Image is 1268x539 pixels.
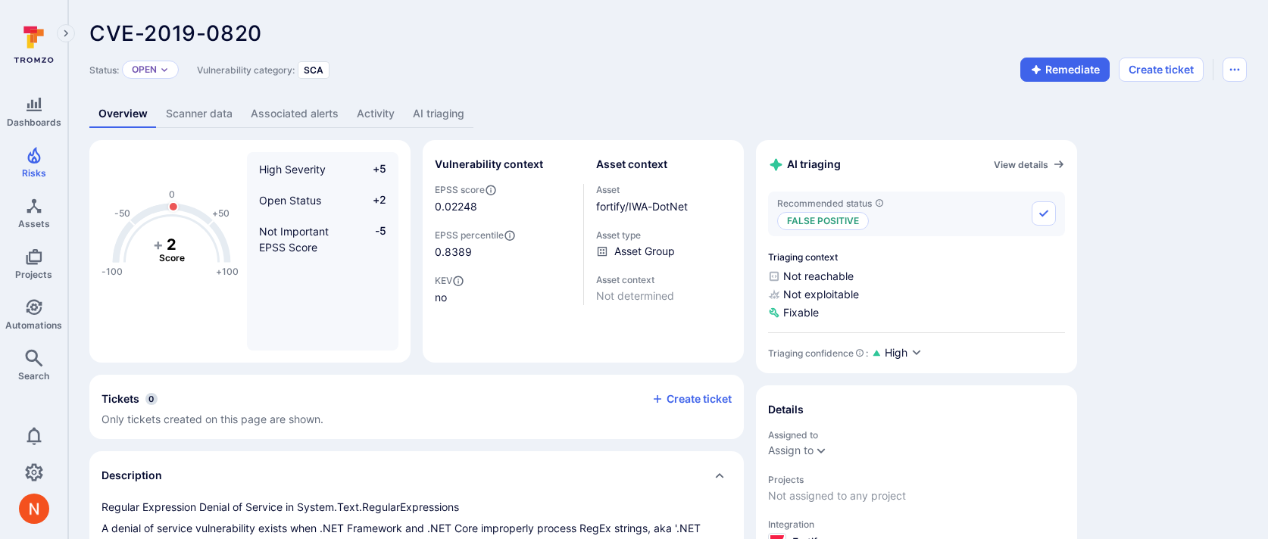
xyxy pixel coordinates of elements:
[259,163,326,176] span: High Severity
[169,188,175,200] text: 0
[358,161,386,177] span: +5
[768,402,804,417] h2: Details
[435,199,477,214] span: 0.02248
[15,269,52,280] span: Projects
[855,348,864,357] svg: AI Triaging Agent self-evaluates the confidence behind recommended status based on the depth and ...
[197,64,295,76] span: Vulnerability category:
[22,167,46,179] span: Risks
[18,370,49,382] span: Search
[777,212,869,230] p: False positive
[89,20,262,46] span: CVE-2019-0820
[768,287,1065,302] span: Not exploitable
[18,218,50,229] span: Assets
[19,494,49,524] div: Neeren Patki
[768,269,1065,284] span: Not reachable
[435,290,571,305] span: no
[216,266,239,277] text: +100
[777,198,884,209] span: Recommended status
[768,519,1065,530] span: Integration
[435,229,571,241] span: EPSS percentile
[259,194,321,207] span: Open Status
[651,392,732,406] button: Create ticket
[1223,58,1247,82] button: Options menu
[89,100,1247,128] div: Vulnerability tabs
[768,429,1065,441] span: Assigned to
[159,252,185,263] text: Score
[102,468,162,483] h2: Description
[114,207,130,219] text: -50
[298,61,329,79] div: SCA
[57,24,75,42] button: Expand navigation menu
[596,200,688,213] a: fortify/IWA-DotNet
[596,157,667,172] h2: Asset context
[1032,201,1056,226] button: Accept recommended status
[89,375,744,439] div: Collapse
[768,474,1065,485] span: Projects
[19,494,49,524] img: ACg8ocIprwjrgDQnDsNSk9Ghn5p5-B8DpAKWoJ5Gi9syOE4K59tr4Q=s96-c
[5,319,62,331] span: Automations
[768,251,1065,263] span: Triaging context
[358,192,386,208] span: +2
[102,413,323,425] span: Only tickets created on this page are shown.
[157,100,242,128] a: Scanner data
[1119,58,1204,82] button: Create ticket
[259,225,329,254] span: Not Important EPSS Score
[435,184,571,196] span: EPSS score
[132,64,157,76] button: Open
[994,158,1065,170] a: View details
[89,100,157,128] a: Overview
[875,198,884,207] svg: AI triaging agent's recommendation for vulnerability status
[404,100,473,128] a: AI triaging
[768,157,841,173] h2: AI triaging
[61,27,71,40] i: Expand navigation menu
[89,375,744,439] section: tickets card
[242,100,348,128] a: Associated alerts
[596,288,732,304] span: Not determined
[348,100,404,128] a: Activity
[768,488,1065,503] span: Not assigned to any project
[596,184,732,195] span: Asset
[596,274,732,285] span: Asset context
[815,444,827,456] button: Expand dropdown
[1020,58,1110,82] button: Remediate
[89,64,119,76] span: Status:
[153,235,164,254] tspan: +
[358,223,386,255] span: -5
[435,245,571,260] span: 0.8389
[885,345,907,360] span: High
[89,451,744,500] div: Collapse description
[145,393,158,405] span: 0
[102,391,139,407] h2: Tickets
[102,266,123,277] text: -100
[885,345,923,361] button: High
[142,235,202,264] g: The vulnerability score is based on the parameters defined in the settings
[768,444,814,456] button: Assign to
[102,500,732,515] p: Regular Expression Denial of Service in System.Text.RegularExpressions
[167,235,176,254] tspan: 2
[7,117,61,128] span: Dashboards
[768,305,1065,320] span: Fixable
[768,347,868,359] div: Triaging confidence :
[596,229,732,241] span: Asset type
[435,157,543,172] h2: Vulnerability context
[614,244,675,259] span: Asset Group
[212,207,230,219] text: +50
[160,65,169,74] button: Expand dropdown
[435,275,571,287] span: KEV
